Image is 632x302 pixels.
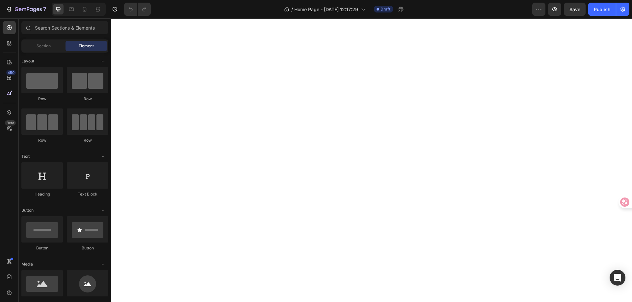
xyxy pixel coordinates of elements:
[98,205,108,216] span: Toggle open
[588,3,616,16] button: Publish
[21,207,34,213] span: Button
[37,43,51,49] span: Section
[564,3,586,16] button: Save
[294,6,358,13] span: Home Page - [DATE] 12:17:29
[21,96,63,102] div: Row
[98,259,108,269] span: Toggle open
[21,137,63,143] div: Row
[3,3,49,16] button: 7
[43,5,46,13] p: 7
[21,191,63,197] div: Heading
[291,6,293,13] span: /
[67,96,108,102] div: Row
[381,6,390,12] span: Draft
[67,245,108,251] div: Button
[79,43,94,49] span: Element
[67,137,108,143] div: Row
[124,3,151,16] div: Undo/Redo
[98,56,108,66] span: Toggle open
[21,153,30,159] span: Text
[610,270,625,286] div: Open Intercom Messenger
[67,191,108,197] div: Text Block
[21,21,108,34] input: Search Sections & Elements
[594,6,610,13] div: Publish
[98,151,108,162] span: Toggle open
[569,7,580,12] span: Save
[5,120,16,126] div: Beta
[6,70,16,75] div: 450
[111,18,632,302] iframe: Design area
[21,58,34,64] span: Layout
[21,261,33,267] span: Media
[21,245,63,251] div: Button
